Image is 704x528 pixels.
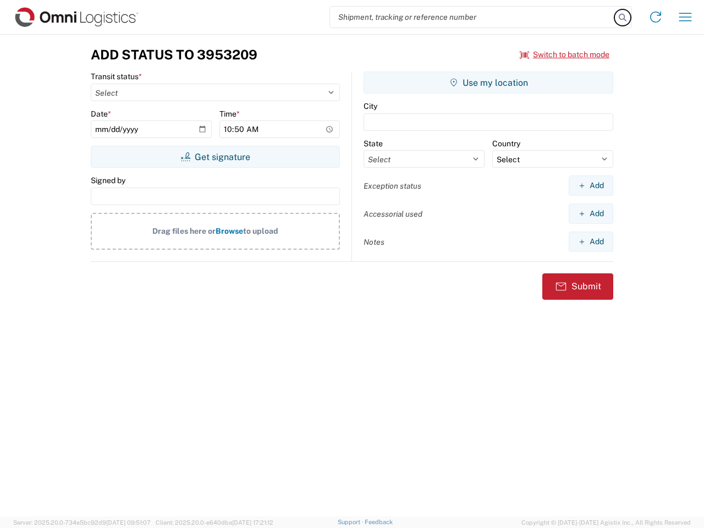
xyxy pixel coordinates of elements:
[542,273,613,300] button: Submit
[365,519,393,525] a: Feedback
[364,237,384,247] label: Notes
[520,46,609,64] button: Switch to batch mode
[13,519,151,526] span: Server: 2025.20.0-734e5bc92d9
[364,71,613,94] button: Use my location
[91,146,340,168] button: Get signature
[219,109,240,119] label: Time
[569,204,613,224] button: Add
[243,227,278,235] span: to upload
[91,109,111,119] label: Date
[364,139,383,148] label: State
[338,519,365,525] a: Support
[569,232,613,252] button: Add
[106,519,151,526] span: [DATE] 09:51:07
[521,518,691,527] span: Copyright © [DATE]-[DATE] Agistix Inc., All Rights Reserved
[91,175,125,185] label: Signed by
[216,227,243,235] span: Browse
[364,209,422,219] label: Accessorial used
[492,139,520,148] label: Country
[156,519,273,526] span: Client: 2025.20.0-e640dba
[91,71,142,81] label: Transit status
[152,227,216,235] span: Drag files here or
[364,101,377,111] label: City
[569,175,613,196] button: Add
[330,7,615,28] input: Shipment, tracking or reference number
[91,47,257,63] h3: Add Status to 3953209
[364,181,421,191] label: Exception status
[232,519,273,526] span: [DATE] 17:21:12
